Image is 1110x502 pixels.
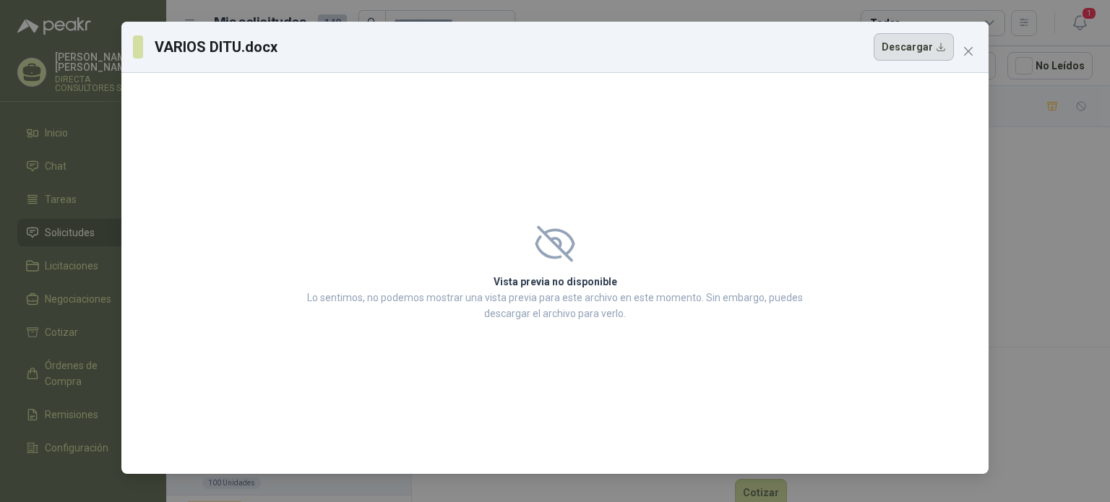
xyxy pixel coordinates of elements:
[303,274,807,290] h2: Vista previa no disponible
[874,33,954,61] button: Descargar
[303,290,807,321] p: Lo sentimos, no podemos mostrar una vista previa para este archivo en este momento. Sin embargo, ...
[155,36,279,58] h3: VARIOS DITU.docx
[957,40,980,63] button: Close
[963,46,974,57] span: close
